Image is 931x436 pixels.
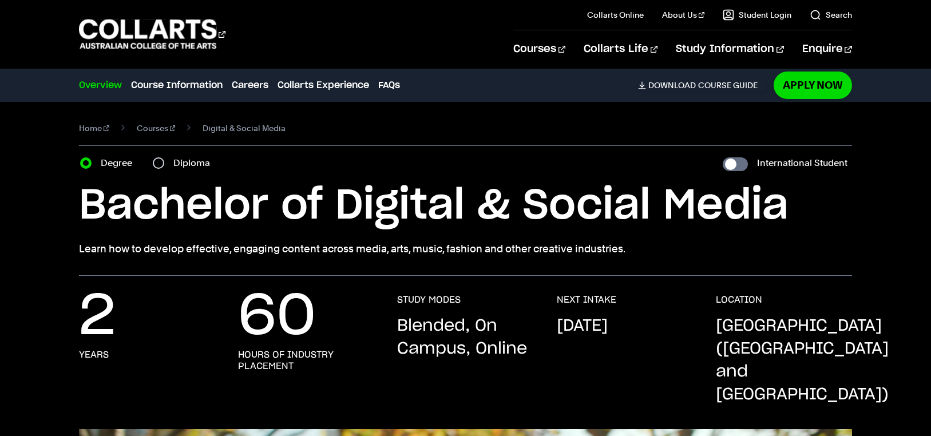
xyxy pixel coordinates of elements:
p: [GEOGRAPHIC_DATA] ([GEOGRAPHIC_DATA] and [GEOGRAPHIC_DATA]) [716,315,889,406]
a: Enquire [802,30,852,68]
h3: LOCATION [716,294,762,306]
a: Search [810,9,852,21]
h3: hours of industry placement [238,349,374,372]
a: Courses [137,120,176,136]
p: [DATE] [557,315,608,338]
a: Home [79,120,109,136]
div: Go to homepage [79,18,225,50]
a: Careers [232,78,268,92]
label: Degree [101,155,139,171]
a: Collarts Online [587,9,644,21]
a: Overview [79,78,122,92]
span: Download [648,80,696,90]
a: FAQs [378,78,400,92]
p: Blended, On Campus, Online [397,315,533,360]
a: Collarts Experience [278,78,369,92]
label: Diploma [173,155,217,171]
label: International Student [757,155,847,171]
a: Courses [513,30,565,68]
span: Digital & Social Media [203,120,286,136]
h3: years [79,349,109,360]
h3: NEXT INTAKE [557,294,616,306]
p: Learn how to develop effective, engaging content across media, arts, music, fashion and other cre... [79,241,851,257]
a: Apply Now [774,72,852,98]
a: Study Information [676,30,783,68]
a: DownloadCourse Guide [638,80,767,90]
a: Course Information [131,78,223,92]
h1: Bachelor of Digital & Social Media [79,180,851,232]
p: 60 [238,294,316,340]
h3: STUDY MODES [397,294,461,306]
a: Collarts Life [584,30,657,68]
p: 2 [79,294,116,340]
a: About Us [662,9,704,21]
a: Student Login [723,9,791,21]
